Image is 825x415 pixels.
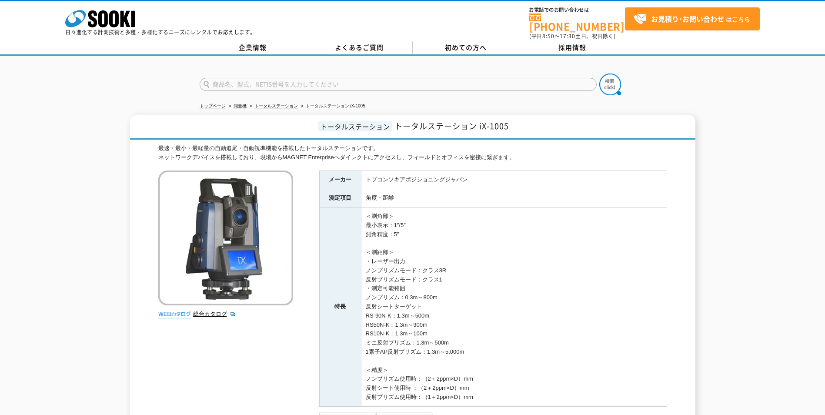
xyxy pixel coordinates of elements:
[599,74,621,95] img: btn_search.png
[413,41,519,54] a: 初めての方へ
[361,171,667,189] td: トプコンソキアポジショニングジャパン
[560,32,575,40] span: 17:30
[319,207,361,407] th: 特長
[234,104,247,108] a: 測量機
[634,13,750,26] span: はこちら
[65,30,256,35] p: 日々進化する計測技術と多種・多様化するニーズにレンタルでお応えします。
[445,43,487,52] span: 初めての方へ
[200,78,597,91] input: 商品名、型式、NETIS番号を入力してください
[158,310,191,318] img: webカタログ
[200,41,306,54] a: 企業情報
[529,7,625,13] span: お電話でのお問い合わせは
[319,171,361,189] th: メーカー
[158,171,293,305] img: トータルステーション iX-1005
[299,102,365,111] li: トータルステーション iX-1005
[306,41,413,54] a: よくあるご質問
[200,104,226,108] a: トップページ
[319,189,361,207] th: 測定項目
[361,207,667,407] td: ＜測角部＞ 最小表示：1″/5″ 測角精度：5″ ＜測距部＞ ・レーザー出力 ノンプリズムモード：クラス3R 反射プリズムモード：クラス1 ・測定可能範囲 ノンプリズム：0.3m～800m 反射...
[318,121,392,131] span: トータルステーション
[519,41,626,54] a: 採用情報
[254,104,298,108] a: トータルステーション
[529,32,615,40] span: (平日 ～ 土日、祝日除く)
[542,32,554,40] span: 8:50
[625,7,760,30] a: お見積り･お問い合わせはこちら
[361,189,667,207] td: 角度・距離
[158,144,667,162] div: 最速・最小・最軽量の自動追尾・自動視準機能を搭載したトータルステーションです。 ネットワークデバイスを搭載しており、現場からMAGNET Enterpriseへダイレクトにアクセスし、フィールド...
[651,13,724,24] strong: お見積り･お問い合わせ
[394,120,509,132] span: トータルステーション iX-1005
[193,311,236,317] a: 総合カタログ
[529,13,625,31] a: [PHONE_NUMBER]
